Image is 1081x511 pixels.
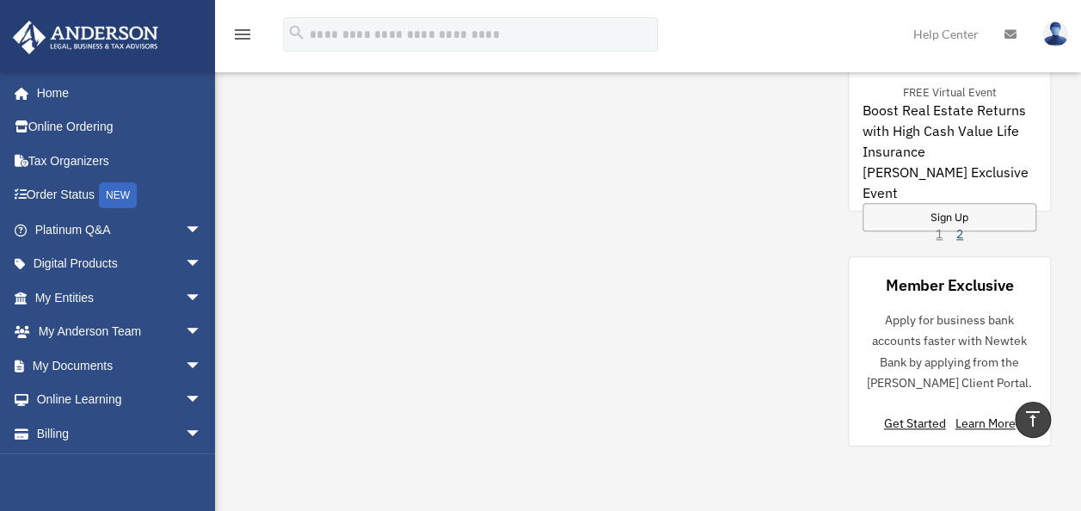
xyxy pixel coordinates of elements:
[185,383,219,418] span: arrow_drop_down
[1042,22,1068,46] img: User Pic
[12,144,228,178] a: Tax Organizers
[287,23,306,42] i: search
[185,212,219,248] span: arrow_drop_down
[956,225,963,243] a: 2
[889,82,1010,100] div: FREE Virtual Event
[12,110,228,145] a: Online Ordering
[1015,402,1051,438] a: vertical_align_top
[1023,409,1043,429] i: vertical_align_top
[12,178,228,213] a: Order StatusNEW
[863,162,1036,203] span: [PERSON_NAME] Exclusive Event
[12,383,228,417] a: Online Learningarrow_drop_down
[12,212,228,247] a: Platinum Q&Aarrow_drop_down
[12,315,228,349] a: My Anderson Teamarrow_drop_down
[863,310,1036,394] p: Apply for business bank accounts faster with Newtek Bank by applying from the [PERSON_NAME] Clien...
[8,21,163,54] img: Anderson Advisors Platinum Portal
[12,76,219,110] a: Home
[185,416,219,452] span: arrow_drop_down
[12,451,228,485] a: Events Calendar
[863,100,1036,162] span: Boost Real Estate Returns with High Cash Value Life Insurance
[12,348,228,383] a: My Documentsarrow_drop_down
[232,30,253,45] a: menu
[185,247,219,282] span: arrow_drop_down
[185,315,219,350] span: arrow_drop_down
[12,416,228,451] a: Billingarrow_drop_down
[884,416,953,431] a: Get Started
[185,348,219,384] span: arrow_drop_down
[955,416,1016,431] a: Learn More
[232,24,253,45] i: menu
[12,247,228,281] a: Digital Productsarrow_drop_down
[863,203,1036,231] a: Sign Up
[12,280,228,315] a: My Entitiesarrow_drop_down
[185,280,219,316] span: arrow_drop_down
[99,182,137,208] div: NEW
[886,274,1013,296] div: Member Exclusive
